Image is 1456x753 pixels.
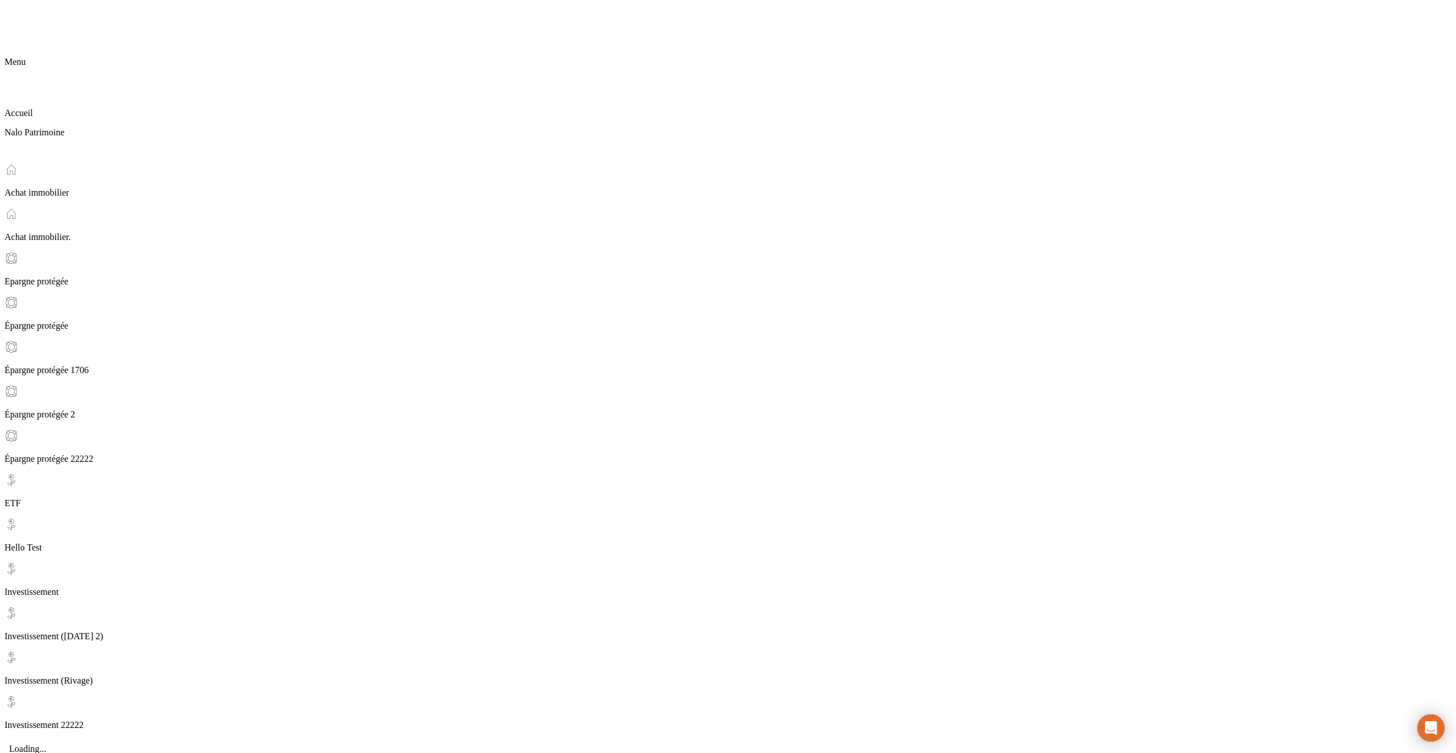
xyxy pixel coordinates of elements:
p: Investissement 22222 [5,720,1451,730]
div: Hello Test [5,518,1451,553]
p: Épargne protégée 1706 [5,365,1451,375]
div: ETF [5,473,1451,508]
p: Epargne protégée [5,276,1451,287]
p: Épargne protégée 2 [5,409,1451,420]
p: Investissement (Rivage) [5,676,1451,686]
p: ETF [5,498,1451,508]
p: Accueil [5,108,1451,118]
div: Épargne protégée 2 [5,384,1451,420]
div: Achat immobilier [5,163,1451,198]
p: Investissement [5,587,1451,597]
p: Nalo Patrimoine [5,127,1451,138]
p: Achat immobilier. [5,232,1451,242]
p: Investissement ([DATE] 2) [5,631,1451,642]
div: Épargne protégée [5,296,1451,331]
p: Épargne protégée [5,321,1451,331]
div: Investissement [5,562,1451,597]
div: Achat immobilier. [5,207,1451,242]
div: Accueil [5,83,1451,118]
div: Investissement (Rivage) [5,651,1451,686]
div: Ouvrir le Messenger Intercom [1417,714,1445,742]
div: Épargne protégée 22222 [5,429,1451,464]
p: Épargne protégée 22222 [5,454,1451,464]
div: Epargne protégée [5,251,1451,287]
p: Achat immobilier [5,188,1451,198]
p: Hello Test [5,543,1451,553]
div: Investissement 22222 [5,695,1451,730]
div: Investissement (Ascension 2) [5,606,1451,642]
div: Épargne protégée 1706 [5,340,1451,375]
span: Menu [5,57,26,67]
